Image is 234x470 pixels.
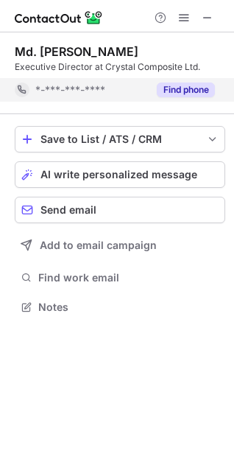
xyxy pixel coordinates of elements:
[15,9,103,27] img: ContactOut v5.3.10
[15,267,225,288] button: Find work email
[40,239,157,251] span: Add to email campaign
[15,232,225,259] button: Add to email campaign
[15,161,225,188] button: AI write personalized message
[38,271,219,284] span: Find work email
[157,83,215,97] button: Reveal Button
[15,197,225,223] button: Send email
[40,133,199,145] div: Save to List / ATS / CRM
[15,126,225,152] button: save-profile-one-click
[38,301,219,314] span: Notes
[15,60,225,74] div: Executive Director at Crystal Composite Ltd.
[15,44,138,59] div: Md. [PERSON_NAME]
[15,297,225,318] button: Notes
[40,204,96,216] span: Send email
[40,169,197,180] span: AI write personalized message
